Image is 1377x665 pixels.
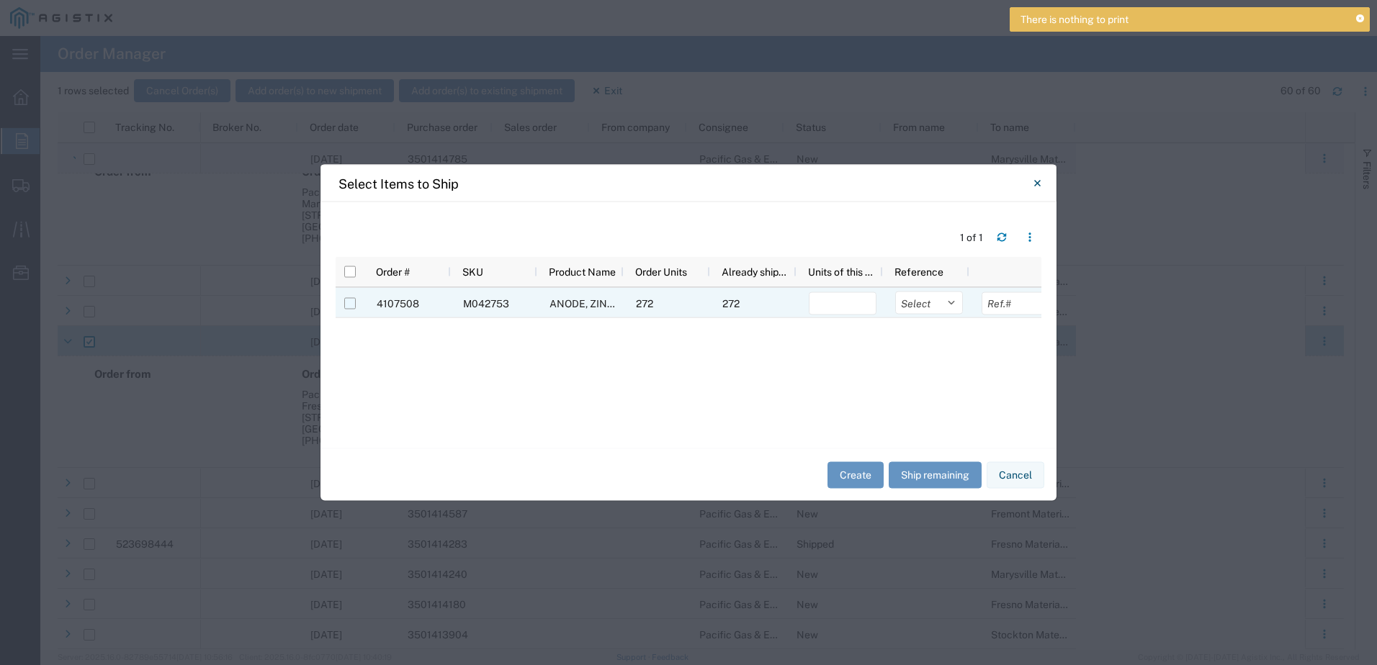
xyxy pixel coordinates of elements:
[990,226,1013,249] button: Refresh table
[636,298,653,309] span: 272
[462,266,483,278] span: SKU
[376,266,410,278] span: Order #
[722,266,791,278] span: Already shipped
[338,173,459,193] h4: Select Items to Ship
[982,292,1049,315] input: Ref.#
[889,461,982,488] button: Ship remaining
[463,298,509,309] span: M042753
[635,266,687,278] span: Order Units
[1023,169,1051,198] button: Close
[722,298,740,309] span: 272
[827,461,884,488] button: Create
[1021,12,1129,27] span: There is nothing to print
[549,266,616,278] span: Product Name
[894,266,943,278] span: Reference
[808,266,877,278] span: Units of this shipment
[960,230,985,245] div: 1 of 1
[377,298,419,309] span: 4107508
[987,461,1044,488] button: Cancel
[550,298,734,309] span: ANODE, ZINC, BARE, 30 LB (2"x2"x30")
